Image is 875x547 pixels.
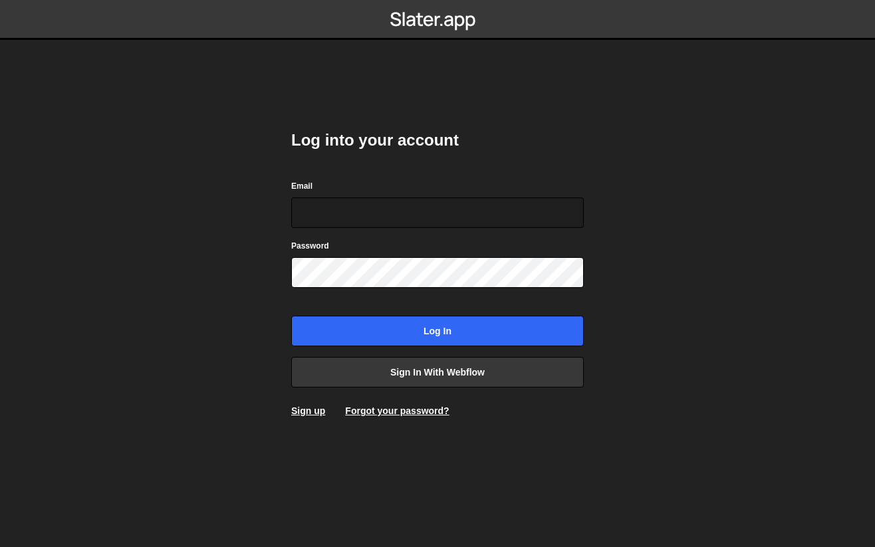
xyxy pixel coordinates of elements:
label: Password [291,239,329,253]
input: Log in [291,316,584,346]
a: Forgot your password? [345,405,449,416]
h2: Log into your account [291,130,584,151]
a: Sign up [291,405,325,416]
label: Email [291,179,312,193]
a: Sign in with Webflow [291,357,584,387]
